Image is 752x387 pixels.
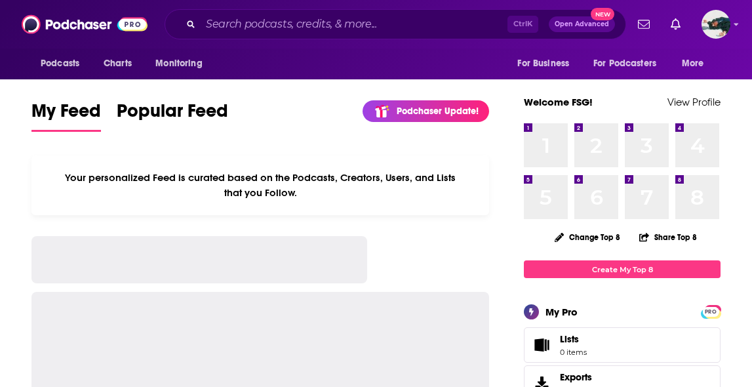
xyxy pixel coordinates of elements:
[639,224,698,250] button: Share Top 8
[673,51,721,76] button: open menu
[524,96,593,108] a: Welcome FSG!
[528,336,555,354] span: Lists
[560,333,587,345] span: Lists
[31,155,489,215] div: Your personalized Feed is curated based on the Podcasts, Creators, Users, and Lists that you Follow.
[703,306,719,316] a: PRO
[31,100,101,130] span: My Feed
[703,307,719,317] span: PRO
[560,333,579,345] span: Lists
[41,54,79,73] span: Podcasts
[545,306,578,318] div: My Pro
[702,10,730,39] button: Show profile menu
[165,9,626,39] div: Search podcasts, credits, & more...
[201,14,507,35] input: Search podcasts, credits, & more...
[560,371,592,383] span: Exports
[560,348,587,357] span: 0 items
[524,260,721,278] a: Create My Top 8
[507,16,538,33] span: Ctrl K
[95,51,140,76] a: Charts
[667,96,721,108] a: View Profile
[31,51,96,76] button: open menu
[155,54,202,73] span: Monitoring
[104,54,132,73] span: Charts
[508,51,585,76] button: open menu
[146,51,219,76] button: open menu
[517,54,569,73] span: For Business
[702,10,730,39] span: Logged in as fsg.publicity
[547,229,628,245] button: Change Top 8
[702,10,730,39] img: User Profile
[549,16,615,32] button: Open AdvancedNew
[633,13,655,35] a: Show notifications dropdown
[665,13,686,35] a: Show notifications dropdown
[591,8,614,20] span: New
[524,327,721,363] a: Lists
[593,54,656,73] span: For Podcasters
[22,12,148,37] img: Podchaser - Follow, Share and Rate Podcasts
[555,21,609,28] span: Open Advanced
[397,106,479,117] p: Podchaser Update!
[31,100,101,132] a: My Feed
[585,51,675,76] button: open menu
[117,100,228,130] span: Popular Feed
[682,54,704,73] span: More
[117,100,228,132] a: Popular Feed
